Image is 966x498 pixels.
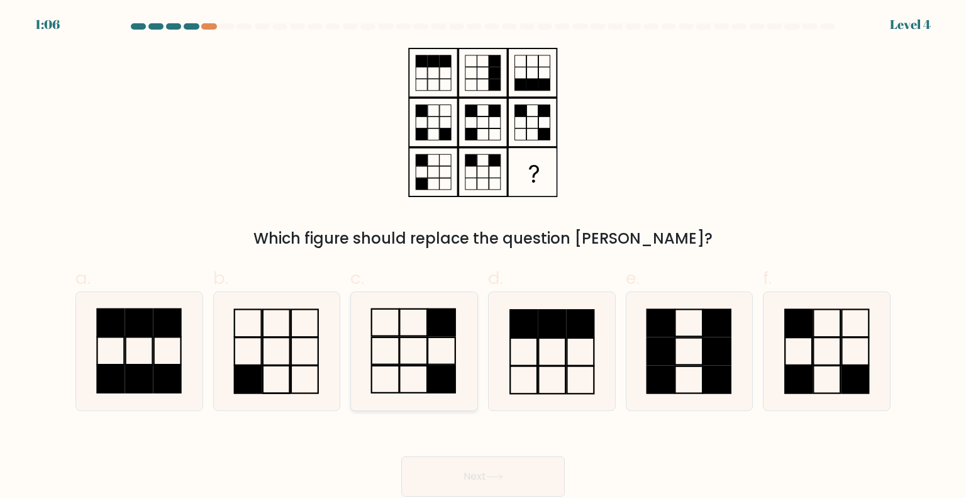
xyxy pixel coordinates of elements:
div: Level 4 [890,15,931,34]
span: e. [626,266,640,290]
span: c. [350,266,364,290]
div: 1:06 [35,15,60,34]
div: Which figure should replace the question [PERSON_NAME]? [83,227,883,250]
span: b. [213,266,228,290]
span: a. [75,266,91,290]
span: f. [763,266,772,290]
span: d. [488,266,503,290]
button: Next [401,456,565,497]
